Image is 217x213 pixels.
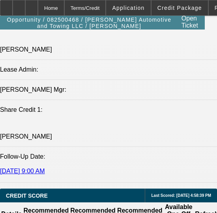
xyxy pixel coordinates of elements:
[157,5,202,11] span: Credit Package
[178,12,204,32] a: Open Ticket
[112,5,144,11] span: Application
[3,17,175,29] span: Opportunity / 082500468 / [PERSON_NAME] Automotive and Towing LLC / [PERSON_NAME]
[151,193,211,198] span: Last Scored: [DATE] 4:58:39 PM
[106,0,150,15] button: Application
[6,193,48,199] span: CREDIT SCORE
[152,0,208,15] button: Credit Package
